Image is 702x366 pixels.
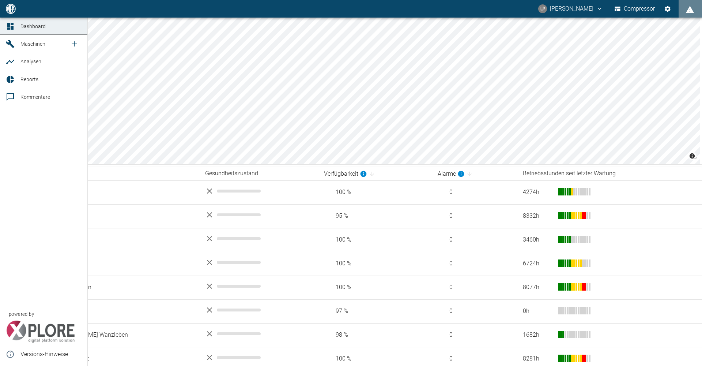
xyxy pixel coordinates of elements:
span: 98 % [324,331,426,339]
span: 95 % [324,212,426,220]
div: 8077 h [523,283,552,292]
div: No data [205,210,312,219]
div: No data [205,258,312,267]
span: Reports [20,76,38,82]
a: new /machines [67,37,82,51]
span: 97 % [324,307,426,315]
div: 0 h [523,307,552,315]
div: 4274 h [523,188,552,197]
div: 6724 h [523,259,552,268]
td: [PERSON_NAME] Wanzleben [49,323,199,347]
img: logo [5,4,16,14]
div: No data [205,353,312,362]
span: 0 [438,355,511,363]
span: 0 [438,307,511,315]
span: Dashboard [20,23,46,29]
th: Betriebsstunden seit letzter Wartung [517,167,702,180]
div: No data [205,282,312,291]
div: No data [205,234,312,243]
div: 1682 h [523,331,552,339]
th: Gesundheitszustand [199,167,318,180]
div: 8332 h [523,212,552,220]
div: berechnet für die letzten 7 Tage [438,169,465,178]
span: 100 % [324,355,426,363]
div: No data [205,306,312,314]
span: 0 [438,236,511,244]
td: Forchheim [49,228,199,252]
span: 100 % [324,283,426,292]
span: 0 [438,259,511,268]
td: Heygendorf [49,252,199,276]
span: 100 % [324,236,426,244]
div: berechnet für die letzten 7 Tage [324,169,367,178]
button: Einstellungen [661,2,674,15]
div: No data [205,187,312,195]
td: Karben [49,299,199,323]
span: 100 % [324,188,426,197]
button: lars.petersson@arcanum-energy.de [537,2,604,15]
td: Altena [49,180,199,204]
button: Compressor [613,2,657,15]
img: Xplore Logo [6,321,75,343]
div: 8281 h [523,355,552,363]
div: No data [205,329,312,338]
span: Analysen [20,59,41,64]
a: new /analyses/list/0 [76,59,82,65]
span: 100 % [324,259,426,268]
span: Kommentare [20,94,50,100]
span: 0 [438,212,511,220]
span: Versions-Hinweise [20,350,82,359]
span: 0 [438,283,511,292]
span: 0 [438,331,511,339]
span: powered by [9,311,34,318]
span: Maschinen [20,41,45,47]
td: Bruchhausen [49,204,199,228]
div: LP [538,4,547,13]
div: 3460 h [523,236,552,244]
td: Jürgenshagen [49,276,199,299]
span: 0 [438,188,511,197]
canvas: Map [20,18,700,164]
